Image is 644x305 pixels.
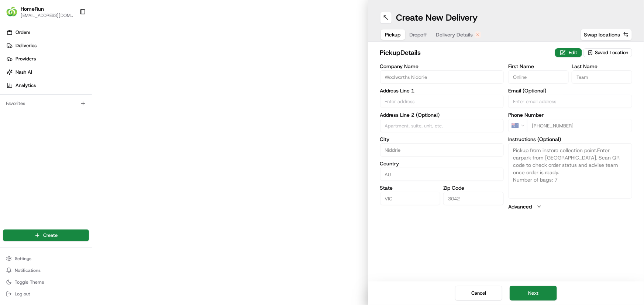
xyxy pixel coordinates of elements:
[380,95,504,108] input: Enter address
[443,192,504,205] input: Enter zip code
[4,104,59,117] a: 📗Knowledge Base
[380,64,504,69] label: Company Name
[410,31,427,38] span: Dropoff
[73,125,89,130] span: Pylon
[396,12,478,24] h1: Create New Delivery
[508,64,569,69] label: First Name
[581,29,632,41] button: Swap locations
[3,277,89,287] button: Toggle Theme
[572,70,632,84] input: Enter last name
[7,70,21,84] img: 1736555255976-a54dd68f-1ca7-489b-9aae-adbdc363a1c4
[510,286,557,301] button: Next
[3,66,92,78] a: Nash AI
[15,267,41,273] span: Notifications
[385,31,401,38] span: Pickup
[15,279,44,285] span: Toggle Theme
[15,256,31,262] span: Settings
[508,137,632,142] label: Instructions (Optional)
[3,253,89,264] button: Settings
[572,64,632,69] label: Last Name
[583,48,632,58] button: Saved Location
[508,95,632,108] input: Enter email address
[3,265,89,276] button: Notifications
[52,125,89,130] a: Powered byPylon
[584,31,620,38] span: Swap locations
[3,289,89,299] button: Log out
[15,291,30,297] span: Log out
[6,6,18,18] img: HomeRun
[16,82,36,89] span: Analytics
[455,286,502,301] button: Cancel
[380,161,504,166] label: Country
[508,203,532,210] label: Advanced
[380,185,441,190] label: State
[380,112,504,118] label: Address Line 2 (Optional)
[508,70,569,84] input: Enter first name
[380,70,504,84] input: Enter company name
[7,7,22,22] img: Nash
[380,137,504,142] label: City
[16,69,32,76] span: Nash AI
[19,48,122,55] input: Clear
[380,192,441,205] input: Enter state
[527,119,632,132] input: Enter phone number
[443,185,504,190] label: Zip Code
[3,80,92,91] a: Analytics
[16,56,36,62] span: Providers
[380,143,504,157] input: Enter city
[16,42,37,49] span: Deliveries
[508,112,632,118] label: Phone Number
[3,40,92,52] a: Deliveries
[43,232,58,239] span: Create
[380,48,551,58] h2: pickup Details
[62,108,68,113] div: 💻
[508,88,632,93] label: Email (Optional)
[16,29,30,36] span: Orders
[3,53,92,65] a: Providers
[21,13,73,18] button: [EMAIL_ADDRESS][DOMAIN_NAME]
[25,70,121,78] div: Start new chat
[380,88,504,93] label: Address Line 1
[3,3,76,21] button: HomeRunHomeRun[EMAIL_ADDRESS][DOMAIN_NAME]
[380,119,504,132] input: Apartment, suite, unit, etc.
[595,49,628,56] span: Saved Location
[70,107,118,114] span: API Documentation
[7,108,13,113] div: 📗
[21,5,44,13] button: HomeRun
[3,98,89,109] div: Favorites
[508,203,632,210] button: Advanced
[436,31,473,38] span: Delivery Details
[380,168,504,181] input: Enter country
[7,29,134,41] p: Welcome 👋
[15,107,56,114] span: Knowledge Base
[3,229,89,241] button: Create
[59,104,121,117] a: 💻API Documentation
[555,48,582,57] button: Edit
[508,143,632,199] textarea: Pickup from instore collection point.Enter carpark from [GEOGRAPHIC_DATA]. Scan QR code to check ...
[125,73,134,81] button: Start new chat
[25,78,93,84] div: We're available if you need us!
[3,27,92,38] a: Orders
